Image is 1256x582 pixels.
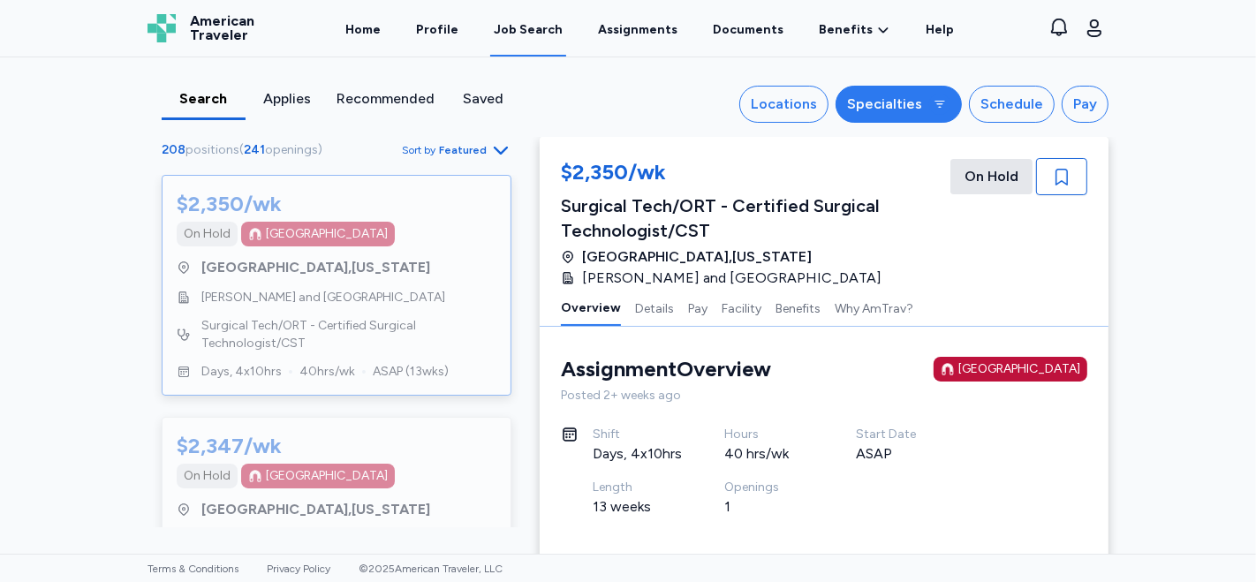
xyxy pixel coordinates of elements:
span: Sort by [402,143,435,157]
span: positions [185,142,239,157]
div: $2,347/wk [177,432,282,460]
span: 40 hrs/wk [299,363,355,381]
div: 40 hrs/wk [724,443,813,465]
span: [GEOGRAPHIC_DATA] , [US_STATE] [201,499,430,520]
div: Job Search [494,21,563,39]
span: Benefits [819,21,873,39]
div: Saved [449,88,518,110]
div: Specialties [847,94,922,115]
div: Locations [751,94,817,115]
div: [GEOGRAPHIC_DATA] [266,467,388,485]
button: Pay [1062,86,1108,123]
span: Days, 4x10hrs [201,363,282,381]
button: Facility [722,289,761,326]
div: Length [593,479,682,496]
div: Shift [593,426,682,443]
span: [GEOGRAPHIC_DATA] , [US_STATE] [582,246,812,268]
div: [GEOGRAPHIC_DATA] [266,225,388,243]
div: $2,350/wk [177,190,282,218]
span: American Traveler [190,14,254,42]
span: [PERSON_NAME] and [GEOGRAPHIC_DATA] [582,268,881,289]
a: Benefits [819,21,890,39]
div: 13 weeks [593,496,682,518]
span: [PERSON_NAME] and [GEOGRAPHIC_DATA] [201,289,445,306]
div: Posted 2+ weeks ago [561,387,1087,404]
div: Search [169,88,238,110]
span: openings [265,142,318,157]
div: 1 [724,496,813,518]
button: Schedule [969,86,1055,123]
div: Pay [1073,94,1097,115]
div: Start Date [856,426,945,443]
div: Surgical Tech/ORT - Certified Surgical Technologist/CST [561,193,947,243]
div: Days, 4x10hrs [593,443,682,465]
div: Openings [724,479,813,496]
div: Hours [724,426,813,443]
span: [GEOGRAPHIC_DATA] , [US_STATE] [201,257,430,278]
span: 241 [244,142,265,157]
button: Details [635,289,674,326]
div: ASAP [856,443,945,465]
button: Pay [688,289,707,326]
div: Recommended [337,88,435,110]
button: Sort byFeatured [402,140,511,161]
button: Specialties [836,86,962,123]
span: ASAP ( 13 wks) [373,363,449,381]
div: Schedule [980,94,1043,115]
a: Privacy Policy [267,563,330,575]
button: Why AmTrav? [835,289,913,326]
a: Terms & Conditions [148,563,238,575]
button: Locations [739,86,829,123]
button: Overview [561,289,621,326]
a: Job Search [490,2,566,57]
button: Benefits [776,289,821,326]
img: Logo [148,14,176,42]
span: © 2025 American Traveler, LLC [359,563,503,575]
div: Assignment Overview [561,355,771,383]
div: On Hold [950,159,1033,194]
div: [GEOGRAPHIC_DATA] [958,360,1080,378]
div: $2,350/wk [561,158,947,190]
span: Surgical Tech/ORT - Certified Surgical Technologist/CST [201,317,496,352]
span: 208 [162,142,185,157]
div: ( ) [162,141,329,159]
div: Applies [253,88,322,110]
div: On Hold [184,225,231,243]
div: On Hold [184,467,231,485]
span: Featured [439,143,487,157]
